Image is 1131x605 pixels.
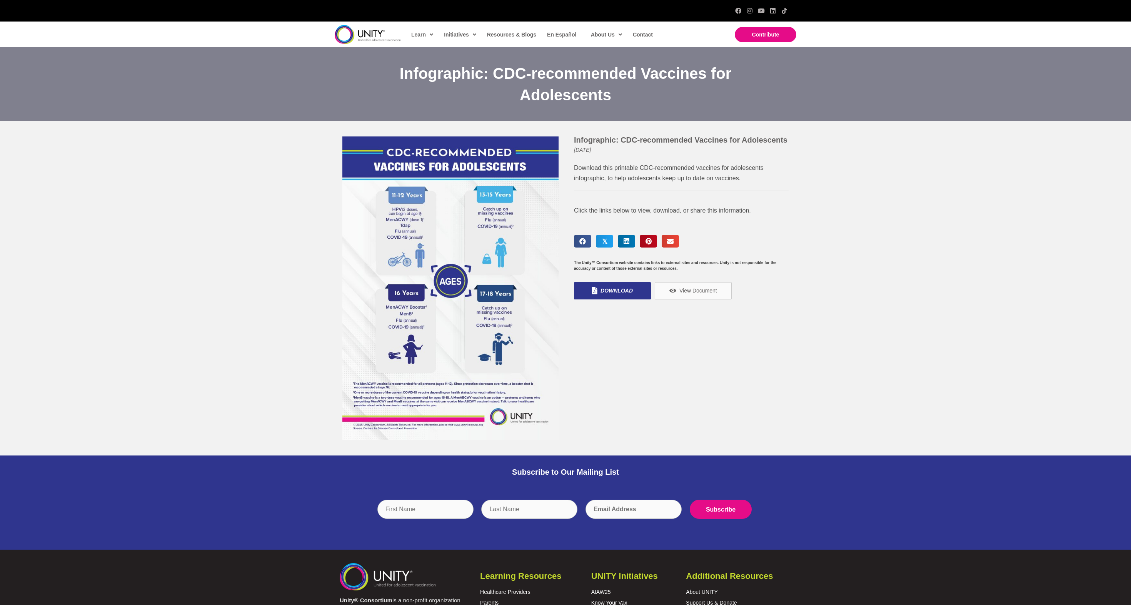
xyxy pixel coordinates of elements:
span: About Us [591,29,622,40]
input: Subscribe [690,500,752,519]
span: Subscribe to Our Mailing List [512,468,619,476]
i: 𝕏 [602,238,607,244]
span: Infographic: CDC-recommended Vaccines for Adolescents [574,136,787,144]
span: Download [601,287,633,294]
a: Instagram [747,8,753,14]
a: TikTok [781,8,787,14]
span: The Unity™ Consortium website contains links to external sites and resources. Unity is not respon... [574,261,776,271]
input: Last Name [481,500,577,519]
a: About Us [587,26,625,43]
span: Learning Resources [480,571,562,581]
p: [DATE] [574,145,789,155]
span: Learn [411,29,433,40]
a: YouTube [758,8,764,14]
span: Resources & Blogs [487,32,536,38]
p: Click the links below to view, download, or share this information. [574,205,789,216]
input: Email Address [586,500,682,519]
a: Facebook [735,8,741,14]
a: Healthcare Providers [480,589,530,595]
img: unity-logo-dark [335,25,401,44]
a: Resources & Blogs [483,26,539,43]
span: UNITY Initiatives [591,571,658,581]
span: En Español [547,32,576,38]
span: Initiatives [444,29,476,40]
img: unity-logo [340,563,436,590]
a: AIAW25 [591,589,611,595]
a: LinkedIn [770,8,776,14]
strong: Unity® Consortium [340,597,392,603]
a: Download [574,282,651,299]
a: Contact [629,26,656,43]
p: Download this printable CDC-recommended vaccines for adolescents infographic, to help adolescents... [574,163,789,183]
span: Contact [633,32,653,38]
span: Infographic: CDC-recommended Vaccines for Adolescents [400,65,731,103]
a: About UNITY [686,589,717,595]
span: Contribute [752,32,779,38]
img: PP_Recommended Vaccines Infographic_PP_2025 0220 FINAL [342,136,559,440]
a: Contribute [735,27,796,42]
span: View Document [679,287,717,294]
a: En Español [543,26,579,43]
input: First Name [377,500,474,519]
span: Additional Resources [686,571,773,581]
a: View Document [655,282,732,299]
a: 𝕏 [596,235,613,248]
